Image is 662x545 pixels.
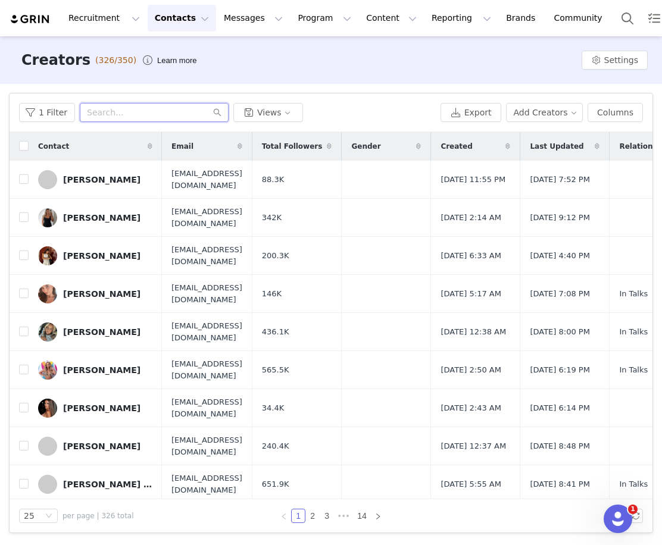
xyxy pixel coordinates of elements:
button: Add Creators [506,103,583,122]
li: Next 3 Pages [334,509,353,523]
span: per page | 326 total [63,510,134,521]
li: 2 [305,509,320,523]
span: [DATE] 9:12 PM [530,212,589,224]
li: 14 [353,509,371,523]
button: Search [614,5,641,32]
span: [EMAIL_ADDRESS][DOMAIN_NAME] [171,358,242,381]
span: [DATE] 12:37 AM [441,440,506,452]
span: [DATE] 8:48 PM [530,440,589,452]
button: 1 Filter [19,103,75,122]
img: 0be4341a-a08d-41a6-bb3c-577d65dead25.jpg [38,399,57,418]
a: 2 [306,509,319,522]
span: [DATE] 7:08 PM [530,288,589,300]
img: 1f0b068a-6686-45bd-8932-137176f1ef7b.jpg [38,208,57,227]
span: 565.5K [262,364,289,376]
span: ••• [334,509,353,523]
a: [PERSON_NAME] [38,322,152,342]
span: 342K [262,212,282,224]
i: icon: down [45,512,52,521]
span: Contact [38,141,69,152]
button: Contacts [148,5,216,32]
div: Tooltip anchor [155,55,199,67]
button: Reporting [424,5,498,32]
span: [EMAIL_ADDRESS][DOMAIN_NAME] [171,320,242,343]
span: [DATE] 2:14 AM [441,212,501,224]
div: [PERSON_NAME] [63,327,140,337]
span: Created [441,141,472,152]
a: Community [547,5,615,32]
a: Brands [499,5,546,32]
span: [DATE] 5:17 AM [441,288,501,300]
div: 25 [24,509,35,522]
span: Total Followers [262,141,323,152]
span: [EMAIL_ADDRESS][DOMAIN_NAME] [171,434,242,458]
li: 3 [320,509,334,523]
div: [PERSON_NAME] [PERSON_NAME] [63,480,152,489]
span: 436.1K [262,326,289,338]
i: icon: search [213,108,221,117]
li: 1 [291,509,305,523]
button: Settings [582,51,648,70]
span: [EMAIL_ADDRESS][DOMAIN_NAME] [171,282,242,305]
span: 1 [628,505,638,514]
span: [DATE] 7:52 PM [530,174,589,186]
button: Program [291,5,358,32]
a: [PERSON_NAME] [PERSON_NAME] [38,475,152,494]
span: Gender [351,141,380,152]
span: [DATE] 6:14 PM [530,402,589,414]
button: Columns [588,103,643,122]
span: Email [171,141,193,152]
a: 14 [354,509,370,522]
a: [PERSON_NAME] [38,437,152,456]
li: Next Page [371,509,385,523]
div: [PERSON_NAME] [63,213,140,223]
iframe: Intercom live chat [604,505,632,533]
span: 146K [262,288,282,300]
a: [PERSON_NAME] [38,170,152,189]
input: Search... [80,103,229,122]
span: [DATE] 8:41 PM [530,478,589,490]
a: [PERSON_NAME] [38,246,152,265]
i: icon: right [374,513,382,520]
div: [PERSON_NAME] [63,175,140,184]
button: Messages [217,5,290,32]
img: grin logo [10,14,51,25]
a: [PERSON_NAME] [38,208,152,227]
a: [PERSON_NAME] [38,399,152,418]
span: Last Updated [530,141,583,152]
span: [DATE] 2:50 AM [441,364,501,376]
span: [EMAIL_ADDRESS][DOMAIN_NAME] [171,244,242,267]
span: [DATE] 6:33 AM [441,250,501,262]
span: [DATE] 11:55 PM [441,174,505,186]
a: 3 [320,509,333,522]
div: [PERSON_NAME] [63,365,140,375]
div: [PERSON_NAME] [63,441,140,451]
div: [PERSON_NAME] [63,403,140,413]
a: [PERSON_NAME] [38,284,152,303]
span: (326/350) [95,54,136,67]
img: 7ea64567-1070-4ca9-a7b4-22d0e079207b.jpg [38,246,57,265]
span: [DATE] 12:38 AM [441,326,506,338]
span: 34.4K [262,402,284,414]
div: [PERSON_NAME] [63,251,140,261]
img: caf2c423-45a3-45d2-875c-0e3adbc993a3.jpg [38,284,57,303]
button: Content [359,5,424,32]
span: 651.9K [262,478,289,490]
h3: Creators [21,49,90,71]
button: Export [441,103,501,122]
div: [PERSON_NAME] [63,289,140,299]
span: [DATE] 5:55 AM [441,478,501,490]
img: 1a1d5445-3cd2-476a-9d54-f591d2e54ffb.jpg [38,361,57,380]
span: [EMAIL_ADDRESS][DOMAIN_NAME] [171,168,242,191]
span: [DATE] 8:00 PM [530,326,589,338]
span: [EMAIL_ADDRESS][DOMAIN_NAME] [171,206,242,229]
button: Recruitment [61,5,147,32]
span: 88.3K [262,174,284,186]
a: 1 [292,509,305,522]
span: 240.4K [262,440,289,452]
a: [PERSON_NAME] [38,361,152,380]
button: Views [233,103,303,122]
span: [EMAIL_ADDRESS][DOMAIN_NAME] [171,396,242,419]
span: [DATE] 4:40 PM [530,250,589,262]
